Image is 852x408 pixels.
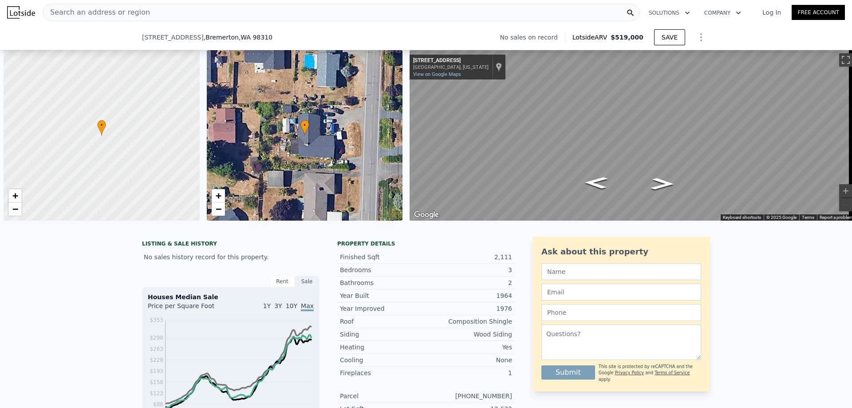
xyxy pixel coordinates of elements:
[150,368,163,374] tspan: $193
[142,240,319,249] div: LISTING & SALE HISTORY
[340,356,426,364] div: Cooling
[274,302,282,309] span: 3Y
[150,335,163,341] tspan: $298
[97,120,106,135] div: •
[615,370,644,375] a: Privacy Policy
[270,276,295,287] div: Rent
[340,343,426,352] div: Heating
[8,202,22,216] a: Zoom out
[12,190,18,201] span: +
[300,121,309,129] span: •
[426,392,512,400] div: [PHONE_NUMBER]
[426,317,512,326] div: Composition Shingle
[148,301,231,316] div: Price per Square Foot
[654,29,685,45] button: SAVE
[426,265,512,274] div: 3
[412,209,441,221] img: Google
[8,189,22,202] a: Zoom in
[500,33,565,42] div: No sales on record
[142,33,204,42] span: [STREET_ADDRESS]
[692,28,710,46] button: Show Options
[413,71,461,77] a: View on Google Maps
[655,370,690,375] a: Terms of Service
[215,203,221,214] span: −
[792,5,845,20] a: Free Account
[43,7,150,18] span: Search an address or region
[150,317,163,323] tspan: $353
[337,240,515,247] div: Property details
[300,120,309,135] div: •
[575,174,617,192] path: Go South, Petersville Rd NE
[340,330,426,339] div: Siding
[599,364,701,383] div: This site is protected by reCAPTCHA and the Google and apply.
[340,368,426,377] div: Fireplaces
[340,291,426,300] div: Year Built
[150,357,163,363] tspan: $228
[12,203,18,214] span: −
[642,5,697,21] button: Solutions
[142,249,319,265] div: No sales history record for this property.
[340,392,426,400] div: Parcel
[295,276,319,287] div: Sale
[97,121,106,129] span: •
[541,246,701,258] div: Ask about this property
[215,190,221,201] span: +
[340,317,426,326] div: Roof
[212,202,225,216] a: Zoom out
[340,265,426,274] div: Bedrooms
[766,215,797,220] span: © 2025 Google
[212,189,225,202] a: Zoom in
[752,8,792,17] a: Log In
[426,330,512,339] div: Wood Siding
[153,401,163,408] tspan: $88
[7,6,35,19] img: Lotside
[723,214,761,221] button: Keyboard shortcuts
[148,293,314,301] div: Houses Median Sale
[340,253,426,261] div: Finished Sqft
[426,356,512,364] div: None
[541,284,701,301] input: Email
[239,34,272,41] span: , WA 98310
[426,304,512,313] div: 1976
[150,390,163,396] tspan: $123
[263,302,271,309] span: 1Y
[426,368,512,377] div: 1
[641,175,684,193] path: Go North, Petersville Rd NE
[611,34,643,41] span: $519,000
[541,304,701,321] input: Phone
[541,365,595,380] button: Submit
[413,64,489,70] div: [GEOGRAPHIC_DATA], [US_STATE]
[413,57,489,64] div: [STREET_ADDRESS]
[697,5,748,21] button: Company
[426,291,512,300] div: 1964
[286,302,297,309] span: 10Y
[802,215,814,220] a: Terms (opens in new tab)
[426,278,512,287] div: 2
[150,379,163,385] tspan: $158
[340,304,426,313] div: Year Improved
[412,209,441,221] a: Open this area in Google Maps (opens a new window)
[150,346,163,352] tspan: $263
[572,33,611,42] span: Lotside ARV
[426,343,512,352] div: Yes
[204,33,272,42] span: , Bremerton
[541,263,701,280] input: Name
[426,253,512,261] div: 2,111
[496,62,502,72] a: Show location on map
[340,278,426,287] div: Bathrooms
[301,302,314,311] span: Max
